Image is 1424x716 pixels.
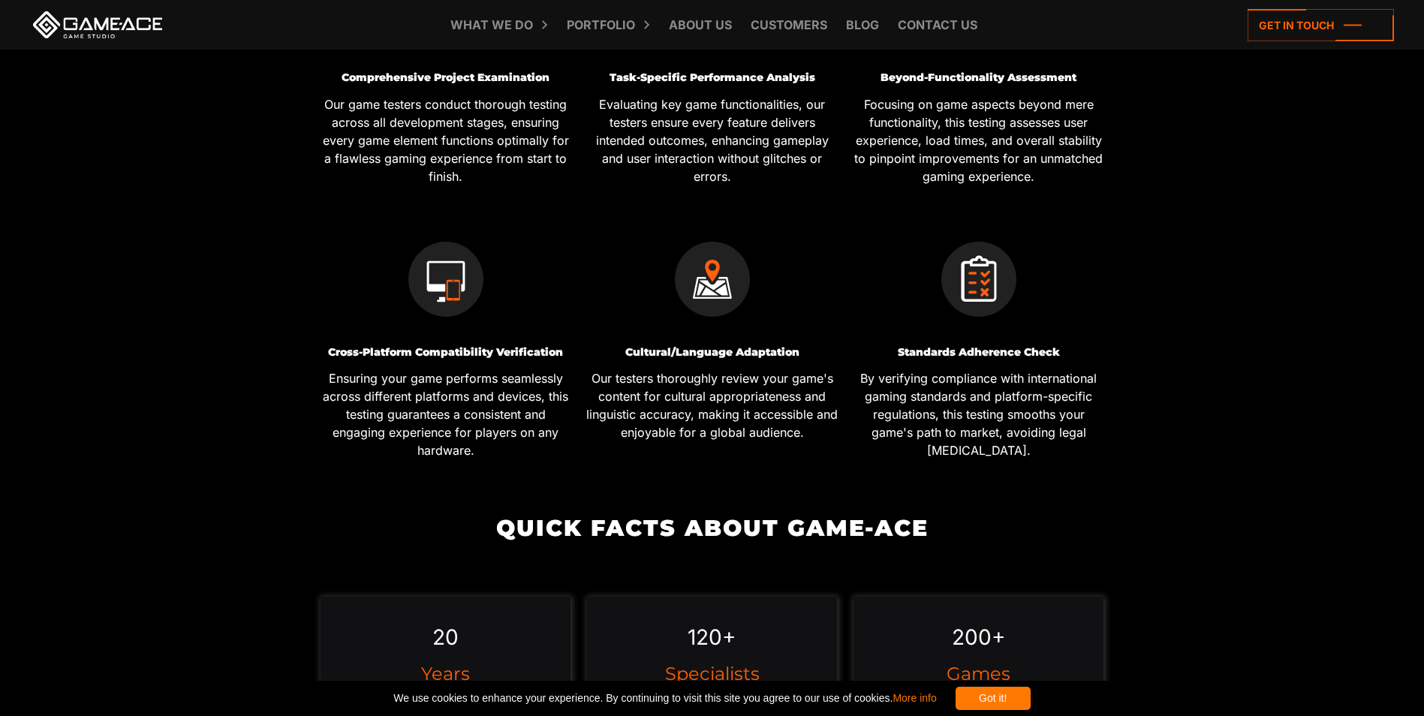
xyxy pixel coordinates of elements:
a: More info [893,692,936,704]
h3: Cross-Platform Compatibility Verification [318,347,574,358]
img: Multi platform game development icons [408,242,483,317]
p: Evaluating key game functionalities, our testers ensure every feature delivers intended outcomes,... [585,95,840,185]
em: 120+ [688,624,736,650]
h2: Quick Facts about Game-Ace [312,516,1112,540]
div: Got it! [956,687,1031,710]
p: Our testers thoroughly review your game's content for cultural appropriateness and linguistic acc... [585,369,840,441]
h3: Standards Adherence Check [851,347,1106,358]
h3: Years [351,665,540,683]
span: We use cookies to enhance your experience. By continuing to visit this site you agree to our use ... [393,687,936,710]
em: 20 [432,624,459,650]
p: Our game testers conduct thorough testing across all development stages, ensuring every game elem... [318,95,574,185]
a: Get in touch [1248,9,1394,41]
img: Cultural/Language Adaptation [675,242,750,317]
h3: Games [884,665,1073,683]
img: Standards Adherence Check [941,242,1016,317]
p: By verifying compliance with international gaming standards and platform-specific regulations, th... [851,369,1106,459]
h3: Task-Specific Performance Analysis [585,72,840,83]
h3: Cultural/Language Adaptation [585,347,840,358]
h3: Comprehensive Project Examination [318,72,574,83]
p: Focusing on game aspects beyond mere functionality, this testing assesses user experience, load t... [851,95,1106,185]
em: 200+ [952,624,1006,650]
h3: Beyond-Functionality Assessment [851,72,1106,83]
p: Ensuring your game performs seamlessly across different platforms and devices, this testing guara... [318,369,574,459]
h3: Specialists [617,665,807,683]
